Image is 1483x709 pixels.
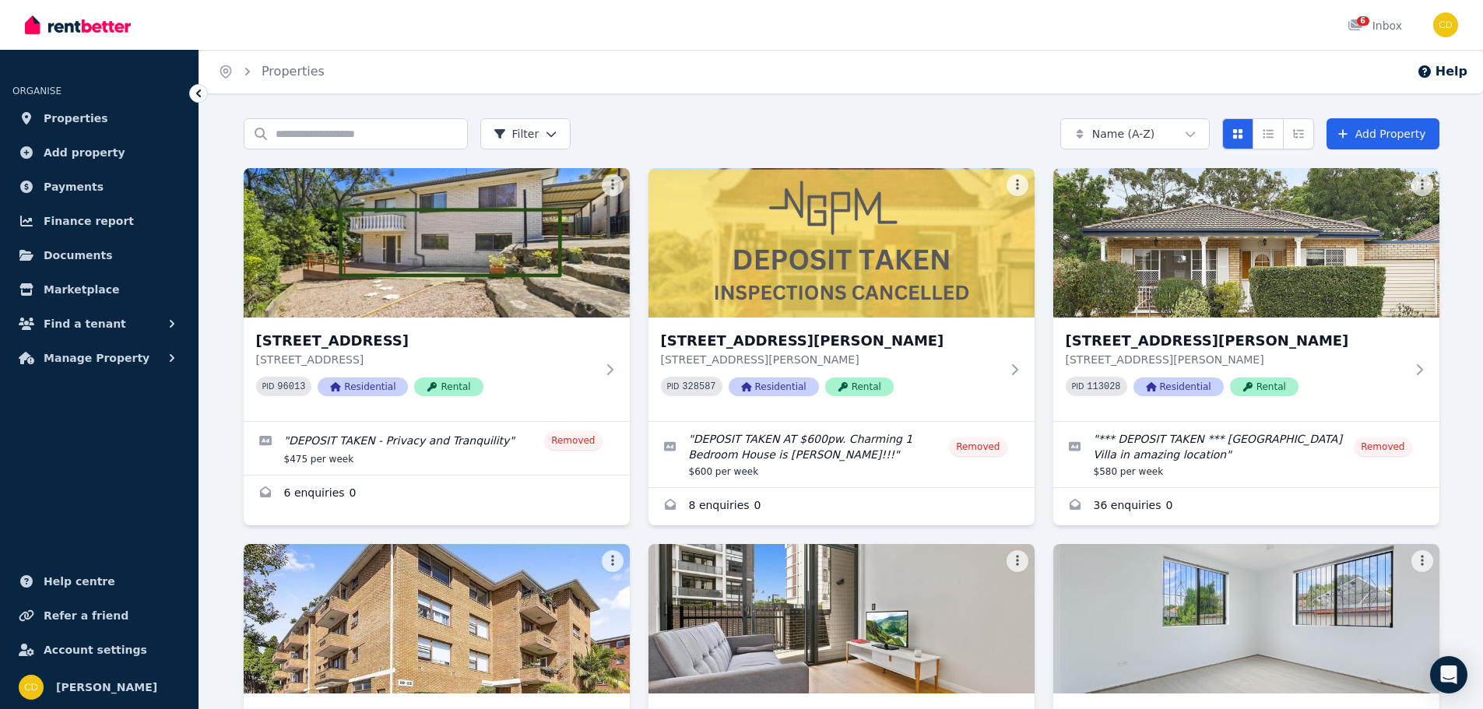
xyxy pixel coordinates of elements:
[1411,174,1433,196] button: More options
[1072,382,1084,391] small: PID
[262,382,275,391] small: PID
[648,544,1035,693] img: 1/16 Fisher Street, Petersham
[648,488,1035,525] a: Enquiries for 1/2 Eric Street, Lilyfield
[1053,168,1439,318] img: 1/5 Kings Road, Brighton-Le-Sands
[244,168,630,318] img: 1/1A Neptune Street, Padstow
[12,205,186,237] a: Finance report
[1066,352,1405,367] p: [STREET_ADDRESS][PERSON_NAME]
[667,382,680,391] small: PID
[729,377,819,396] span: Residential
[602,174,624,196] button: More options
[44,212,134,230] span: Finance report
[12,342,186,374] button: Manage Property
[1053,168,1439,421] a: 1/5 Kings Road, Brighton-Le-Sands[STREET_ADDRESS][PERSON_NAME][STREET_ADDRESS][PERSON_NAME]PID 11...
[56,678,157,697] span: [PERSON_NAME]
[44,314,126,333] span: Find a tenant
[12,308,186,339] button: Find a tenant
[1230,377,1299,396] span: Rental
[44,641,147,659] span: Account settings
[12,274,186,305] a: Marketplace
[19,675,44,700] img: Chris Dimitropoulos
[44,280,119,299] span: Marketplace
[414,377,483,396] span: Rental
[494,126,539,142] span: Filter
[1060,118,1210,149] button: Name (A-Z)
[12,103,186,134] a: Properties
[648,168,1035,421] a: 1/2 Eric Street, Lilyfield[STREET_ADDRESS][PERSON_NAME][STREET_ADDRESS][PERSON_NAME]PID 328587Res...
[12,566,186,597] a: Help centre
[12,86,61,97] span: ORGANISE
[12,600,186,631] a: Refer a friend
[1357,16,1369,26] span: 6
[1430,656,1467,693] div: Open Intercom Messenger
[1053,488,1439,525] a: Enquiries for 1/5 Kings Road, Brighton-Le-Sands
[1007,174,1028,196] button: More options
[825,377,894,396] span: Rental
[1053,544,1439,693] img: 1/16 School Pde, Marrickville
[1053,422,1439,487] a: Edit listing: *** DEPOSIT TAKEN *** Unique Bayside Villa in amazing location
[1066,330,1405,352] h3: [STREET_ADDRESS][PERSON_NAME]
[25,13,131,37] img: RentBetter
[1092,126,1155,142] span: Name (A-Z)
[44,572,115,591] span: Help centre
[1433,12,1458,37] img: Chris Dimitropoulos
[277,381,305,392] code: 96013
[12,240,186,271] a: Documents
[12,634,186,665] a: Account settings
[44,246,113,265] span: Documents
[1417,62,1467,81] button: Help
[1222,118,1314,149] div: View options
[1283,118,1314,149] button: Expanded list view
[44,109,108,128] span: Properties
[12,171,186,202] a: Payments
[1133,377,1224,396] span: Residential
[661,330,1000,352] h3: [STREET_ADDRESS][PERSON_NAME]
[1007,550,1028,572] button: More options
[199,50,343,93] nav: Breadcrumb
[602,550,624,572] button: More options
[244,168,630,421] a: 1/1A Neptune Street, Padstow[STREET_ADDRESS][STREET_ADDRESS]PID 96013ResidentialRental
[1253,118,1284,149] button: Compact list view
[1087,381,1120,392] code: 113028
[244,422,630,475] a: Edit listing: DEPOSIT TAKEN - Privacy and Tranquility
[44,143,125,162] span: Add property
[661,352,1000,367] p: [STREET_ADDRESS][PERSON_NAME]
[1411,550,1433,572] button: More options
[480,118,571,149] button: Filter
[256,330,596,352] h3: [STREET_ADDRESS]
[44,349,149,367] span: Manage Property
[648,422,1035,487] a: Edit listing: DEPOSIT TAKEN AT $600pw. Charming 1 Bedroom House is Lilyfield!!!
[256,352,596,367] p: [STREET_ADDRESS]
[648,168,1035,318] img: 1/2 Eric Street, Lilyfield
[1327,118,1439,149] a: Add Property
[318,377,408,396] span: Residential
[244,544,630,693] img: 1/10 Banksia Rd, Caringbah
[262,64,325,79] a: Properties
[1222,118,1253,149] button: Card view
[44,177,104,196] span: Payments
[12,137,186,168] a: Add property
[44,606,128,625] span: Refer a friend
[682,381,715,392] code: 328587
[244,476,630,513] a: Enquiries for 1/1A Neptune Street, Padstow
[1348,18,1402,33] div: Inbox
